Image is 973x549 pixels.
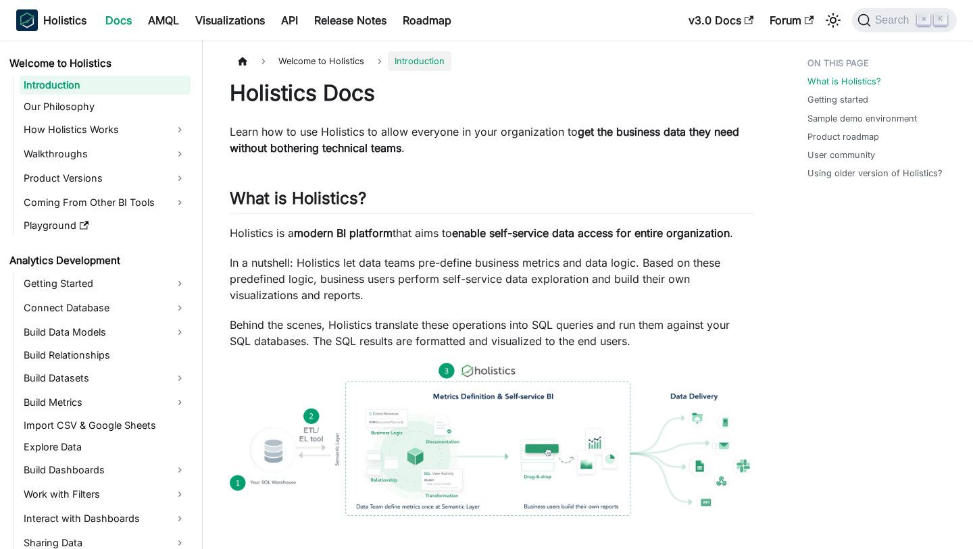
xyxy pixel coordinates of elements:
a: v3.0 Docs [680,9,762,31]
p: Learn how to use Holistics to allow everyone in your organization to . [230,124,753,156]
a: Welcome to Holistics [5,54,191,73]
a: Our Philosophy [20,97,191,116]
h1: Holistics Docs [230,80,753,107]
a: Docs [97,9,140,31]
a: Analytics Development [5,251,191,270]
span: Search [871,14,918,26]
a: HolisticsHolistics [16,9,86,31]
a: Playground [20,216,191,235]
a: Import CSV & Google Sheets [20,416,191,435]
a: Sample demo environment [807,112,917,125]
a: Product roadmap [807,130,879,143]
p: In a nutshell: Holistics let data teams pre-define business metrics and data logic. Based on thes... [230,255,753,303]
a: Build Data Models [20,321,191,343]
strong: modern BI platform [294,226,393,240]
a: AMQL [140,9,187,31]
a: Getting Started [20,273,191,294]
h2: What is Holistics? [230,188,753,214]
button: Switch between dark and light mode (currently light mode) [822,9,844,31]
a: Explore Data [20,438,191,456]
a: What is Holistics? [807,75,881,88]
a: Roadmap [395,9,459,31]
a: Coming From Other BI Tools [20,192,191,213]
a: Forum [762,9,822,31]
img: Holistics [16,9,38,31]
strong: enable self-service data access for entire organization [452,226,730,240]
img: How Holistics fits in your Data Stack [230,363,753,516]
a: API [273,9,306,31]
a: Home page [230,51,255,71]
a: Work with Filters [20,483,191,505]
a: How Holistics Works [20,119,191,140]
a: Connect Database [20,297,191,319]
p: Behind the scenes, Holistics translate these operations into SQL queries and run them against you... [230,317,753,349]
a: Using older version of Holistics? [807,167,943,180]
a: Visualizations [187,9,273,31]
a: Walkthroughs [20,143,191,165]
b: Holistics [43,12,86,28]
a: Build Datasets [20,367,191,389]
a: Introduction [20,76,191,95]
button: Search (Command+K) [852,8,957,32]
a: Build Relationships [20,346,191,365]
span: Welcome to Holistics [272,51,371,71]
p: Holistics is a that aims to . [230,225,753,241]
a: Getting started [807,93,868,106]
a: Interact with Dashboards [20,508,191,529]
a: Build Dashboards [20,459,191,481]
kbd: K [934,14,947,26]
a: Build Metrics [20,392,191,413]
a: User community [807,149,875,161]
nav: Breadcrumbs [230,51,753,71]
kbd: ⌘ [917,14,930,26]
a: Release Notes [306,9,395,31]
span: Introduction [388,51,451,71]
a: Product Versions [20,167,191,189]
